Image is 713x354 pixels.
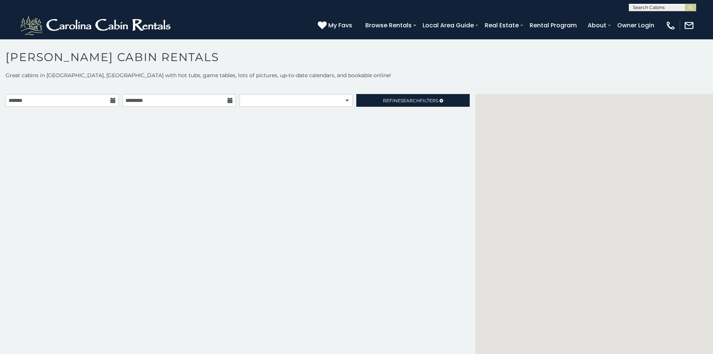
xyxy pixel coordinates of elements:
[665,20,676,31] img: phone-regular-white.png
[584,19,610,32] a: About
[613,19,658,32] a: Owner Login
[356,94,469,107] a: RefineSearchFilters
[318,21,354,30] a: My Favs
[526,19,581,32] a: Rental Program
[481,19,522,32] a: Real Estate
[328,21,352,30] span: My Favs
[19,14,174,37] img: White-1-2.png
[383,98,438,103] span: Refine Filters
[419,19,478,32] a: Local Area Guide
[684,20,694,31] img: mail-regular-white.png
[400,98,420,103] span: Search
[362,19,415,32] a: Browse Rentals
